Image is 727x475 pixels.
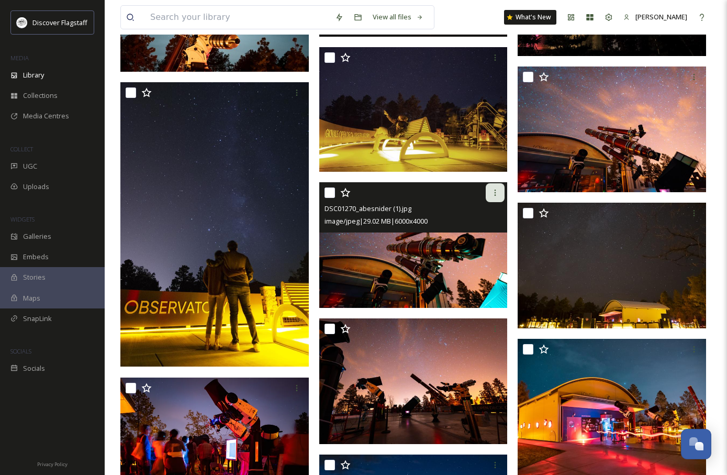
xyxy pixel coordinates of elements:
[23,272,46,282] span: Stories
[23,161,37,171] span: UGC
[23,293,40,303] span: Maps
[10,145,33,153] span: COLLECT
[32,18,87,27] span: Discover Flagstaff
[325,216,428,226] span: image/jpeg | 29.02 MB | 6000 x 4000
[319,47,508,172] img: GODOviewing_SG.jpg
[635,12,687,21] span: [PERSON_NAME]
[23,363,45,373] span: Socials
[10,215,35,223] span: WIDGETS
[145,6,330,29] input: Search your library
[518,203,706,328] img: GODO_Maxime-Devogele.jpg
[618,7,692,27] a: [PERSON_NAME]
[23,111,69,121] span: Media Centres
[10,54,29,62] span: MEDIA
[504,10,556,25] a: What's New
[325,204,411,213] span: DSC01270_abesnider (1).jpg
[37,461,68,468] span: Privacy Policy
[681,429,711,459] button: Open Chat
[23,182,49,192] span: Uploads
[319,182,508,308] img: DSC01270_abesnider (1).jpg
[319,318,508,444] img: DSC01280_abesnider.jpg
[17,17,27,28] img: Untitled%20design%20(1).png
[23,314,52,324] span: SnapLink
[120,82,309,367] img: GODOcouple_straightened_SG.jpg
[10,347,31,355] span: SOCIALS
[23,70,44,80] span: Library
[367,7,429,27] a: View all files
[518,67,706,192] img: DSC01276_abesnider.jpg
[23,91,58,101] span: Collections
[23,252,49,262] span: Embeds
[37,457,68,470] a: Privacy Policy
[23,231,51,241] span: Galleries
